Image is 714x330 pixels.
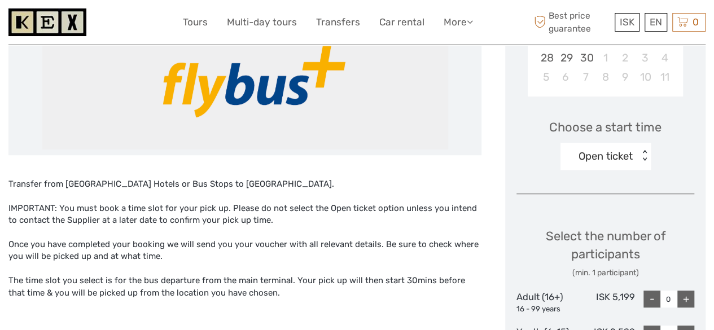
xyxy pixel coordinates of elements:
[8,239,481,263] div: Once you have completed your booking we will send you your voucher with all relevant details. Be ...
[677,291,694,307] div: +
[379,14,424,30] a: Car rental
[130,17,143,31] button: Open LiveChat chat widget
[8,8,86,36] img: 1261-44dab5bb-39f8-40da-b0c2-4d9fce00897c_logo_small.jpg
[16,20,128,29] p: We're away right now. Please check back later!
[556,49,576,67] div: Choose Monday, September 29th, 2025
[595,68,615,86] div: Choose Wednesday, October 8th, 2025
[235,179,334,189] span: to [GEOGRAPHIC_DATA].
[576,291,635,314] div: ISK 5,199
[576,68,595,86] div: Choose Tuesday, October 7th, 2025
[620,16,634,28] span: ISK
[516,291,576,314] div: Adult (16+)
[8,275,481,299] div: The time slot you select is for the bus departure from the main terminal. Your pick up will then ...
[615,49,635,67] div: Choose Thursday, October 2nd, 2025
[8,179,233,189] span: Transfer from [GEOGRAPHIC_DATA] Hotels or Bus Stops
[579,149,633,164] div: Open ticket
[645,13,667,32] div: EN
[444,14,473,30] a: More
[691,16,700,28] span: 0
[556,68,576,86] div: Choose Monday, October 6th, 2025
[655,68,674,86] div: Choose Saturday, October 11th, 2025
[635,49,655,67] div: Choose Friday, October 3rd, 2025
[316,14,360,30] a: Transfers
[516,227,694,279] div: Select the number of participants
[183,14,208,30] a: Tours
[536,68,555,86] div: Choose Sunday, October 5th, 2025
[227,14,297,30] a: Multi-day tours
[531,10,612,34] span: Best price guarantee
[655,49,674,67] div: Choose Saturday, October 4th, 2025
[516,267,694,279] div: (min. 1 participant)
[639,150,649,162] div: < >
[8,203,481,227] div: IMPORTANT: You must book a time slot for your pick up. Please do not select the Open ticket optio...
[615,68,635,86] div: Choose Thursday, October 9th, 2025
[536,49,555,67] div: Choose Sunday, September 28th, 2025
[643,291,660,307] div: -
[595,49,615,67] div: Choose Wednesday, October 1st, 2025
[635,68,655,86] div: Choose Friday, October 10th, 2025
[549,118,662,136] span: Choose a start time
[576,49,595,67] div: Choose Tuesday, September 30th, 2025
[516,304,576,315] div: 16 - 99 years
